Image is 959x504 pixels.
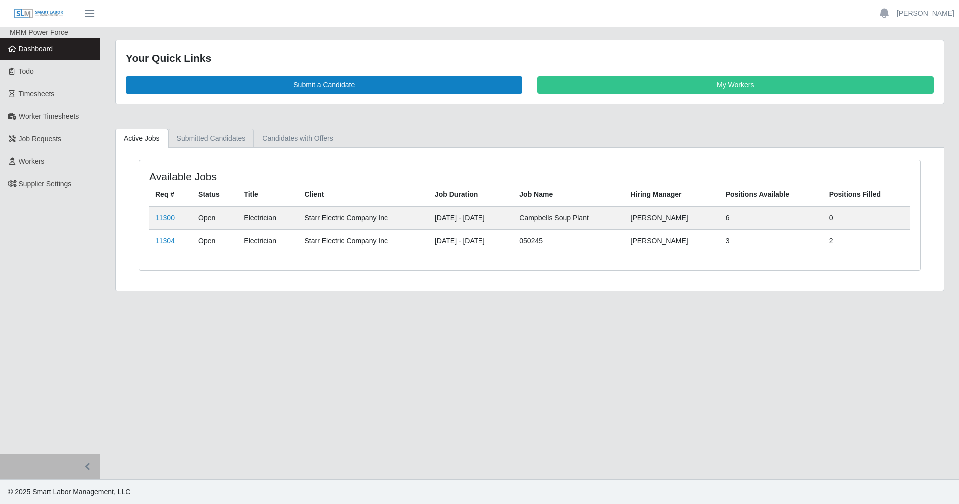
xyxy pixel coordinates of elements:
[19,67,34,75] span: Todo
[238,183,298,206] th: Title
[192,183,238,206] th: Status
[823,229,910,252] td: 2
[126,76,522,94] a: Submit a Candidate
[155,237,175,245] a: 11304
[155,214,175,222] a: 11300
[10,28,68,36] span: MRM Power Force
[19,180,72,188] span: Supplier Settings
[19,45,53,53] span: Dashboard
[429,183,513,206] th: Job Duration
[115,129,168,148] a: Active Jobs
[625,229,720,252] td: [PERSON_NAME]
[513,183,624,206] th: Job Name
[238,206,298,230] td: Electrician
[192,206,238,230] td: Open
[298,183,428,206] th: Client
[19,112,79,120] span: Worker Timesheets
[429,229,513,252] td: [DATE] - [DATE]
[192,229,238,252] td: Open
[429,206,513,230] td: [DATE] - [DATE]
[8,488,130,496] span: © 2025 Smart Labor Management, LLC
[168,129,254,148] a: Submitted Candidates
[238,229,298,252] td: Electrician
[19,90,55,98] span: Timesheets
[298,206,428,230] td: Starr Electric Company Inc
[298,229,428,252] td: Starr Electric Company Inc
[720,229,823,252] td: 3
[19,157,45,165] span: Workers
[149,170,458,183] h4: Available Jobs
[823,183,910,206] th: Positions Filled
[14,8,64,19] img: SLM Logo
[823,206,910,230] td: 0
[149,183,192,206] th: Req #
[720,206,823,230] td: 6
[897,8,954,19] a: [PERSON_NAME]
[19,135,62,143] span: Job Requests
[625,183,720,206] th: Hiring Manager
[513,229,624,252] td: 050245
[513,206,624,230] td: Campbells Soup Plant
[625,206,720,230] td: [PERSON_NAME]
[254,129,341,148] a: Candidates with Offers
[126,50,934,66] div: Your Quick Links
[537,76,934,94] a: My Workers
[720,183,823,206] th: Positions Available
